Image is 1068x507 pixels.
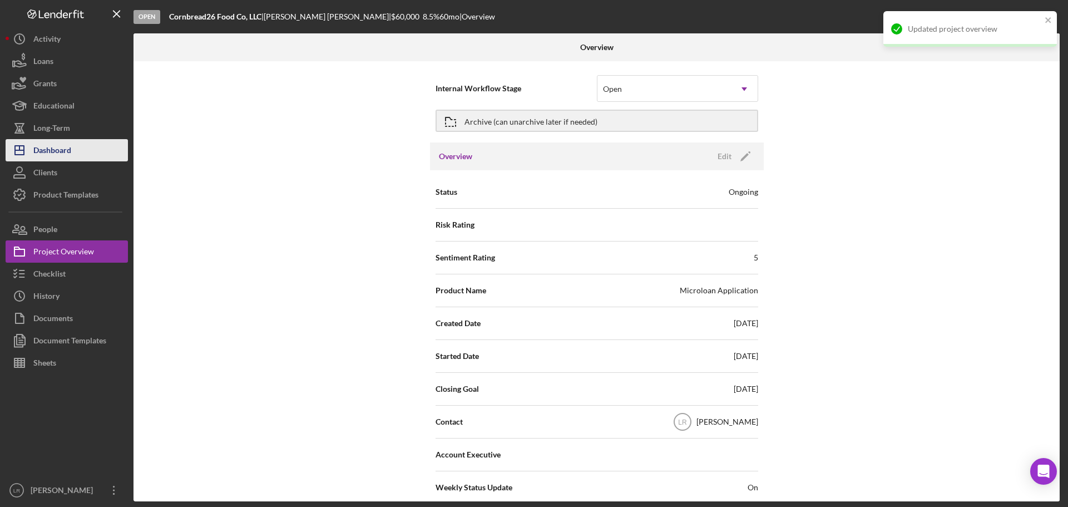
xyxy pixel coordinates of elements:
[264,12,391,21] div: [PERSON_NAME] [PERSON_NAME] |
[6,139,128,161] button: Dashboard
[734,351,758,362] div: [DATE]
[908,24,1041,33] div: Updated project overview
[436,285,486,296] span: Product Name
[169,12,261,21] b: Cornbread26 Food Co, LLC
[33,161,57,186] div: Clients
[464,111,597,131] div: Archive (can unarchive later if needed)
[1045,16,1052,26] button: close
[6,95,128,117] button: Educational
[33,329,106,355] div: Document Templates
[439,12,459,21] div: 60 mo
[33,240,94,265] div: Project Overview
[6,329,128,352] button: Document Templates
[436,351,479,362] span: Started Date
[436,252,495,263] span: Sentiment Rating
[33,285,60,310] div: History
[33,50,53,75] div: Loans
[436,318,481,329] span: Created Date
[459,12,495,21] div: | Overview
[133,10,160,24] div: Open
[33,72,57,97] div: Grants
[754,252,758,263] div: 5
[6,28,128,50] button: Activity
[6,263,128,285] button: Checklist
[391,12,419,21] span: $60,000
[28,479,100,504] div: [PERSON_NAME]
[678,419,687,426] text: LR
[436,110,758,132] button: Archive (can unarchive later if needed)
[33,184,98,209] div: Product Templates
[6,72,128,95] button: Grants
[436,186,457,198] span: Status
[680,285,758,296] div: Microloan Application
[748,482,758,493] span: On
[6,240,128,263] button: Project Overview
[6,50,128,72] button: Loans
[436,383,479,395] span: Closing Goal
[33,218,57,243] div: People
[6,218,128,240] button: People
[6,307,128,329] button: Documents
[603,85,622,93] div: Open
[734,383,758,395] div: [DATE]
[436,482,512,493] span: Weekly Status Update
[33,95,75,120] div: Educational
[13,488,20,494] text: LR
[33,117,70,142] div: Long-Term
[6,479,128,501] button: LR[PERSON_NAME]
[729,186,758,198] div: Ongoing
[6,184,128,206] button: Product Templates
[580,43,614,52] b: Overview
[33,307,73,332] div: Documents
[696,416,758,427] div: [PERSON_NAME]
[718,148,731,165] div: Edit
[33,139,71,164] div: Dashboard
[436,219,474,230] span: Risk Rating
[436,449,501,460] span: Account Executive
[6,161,128,184] button: Clients
[33,263,66,288] div: Checklist
[436,83,597,94] span: Internal Workflow Stage
[711,148,755,165] button: Edit
[439,151,472,162] h3: Overview
[436,416,463,427] span: Contact
[6,352,128,374] button: Sheets
[6,117,128,139] button: Long-Term
[33,28,61,53] div: Activity
[734,318,758,329] div: [DATE]
[6,285,128,307] button: History
[423,12,439,21] div: 8.5 %
[33,352,56,377] div: Sheets
[1030,458,1057,485] div: Open Intercom Messenger
[169,12,264,21] div: |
